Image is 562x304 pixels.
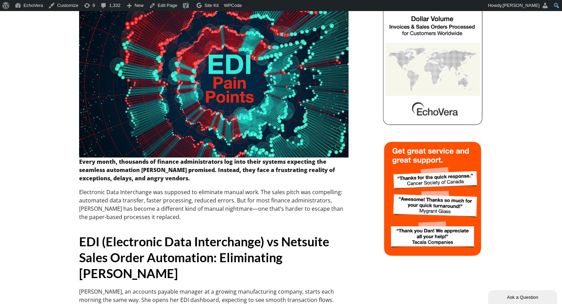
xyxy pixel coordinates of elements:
[204,3,219,8] span: Site Kit
[79,188,349,221] p: Electronic Data Interchange was supposed to eliminate manual work. The sales pitch was compelling...
[382,140,483,258] img: echovera intelligent ocr sales order automation
[79,234,349,281] h2: EDI (Electronic Data Interchange) vs Netsuite Sales Order Automation: Eliminating [PERSON_NAME]
[79,6,349,158] img: edi vs netsuite sales order automation
[503,3,540,8] span: [PERSON_NAME]
[79,77,349,182] strong: Every month, thousands of finance administrators log into their systems expecting the seamless au...
[488,289,559,304] iframe: chat widget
